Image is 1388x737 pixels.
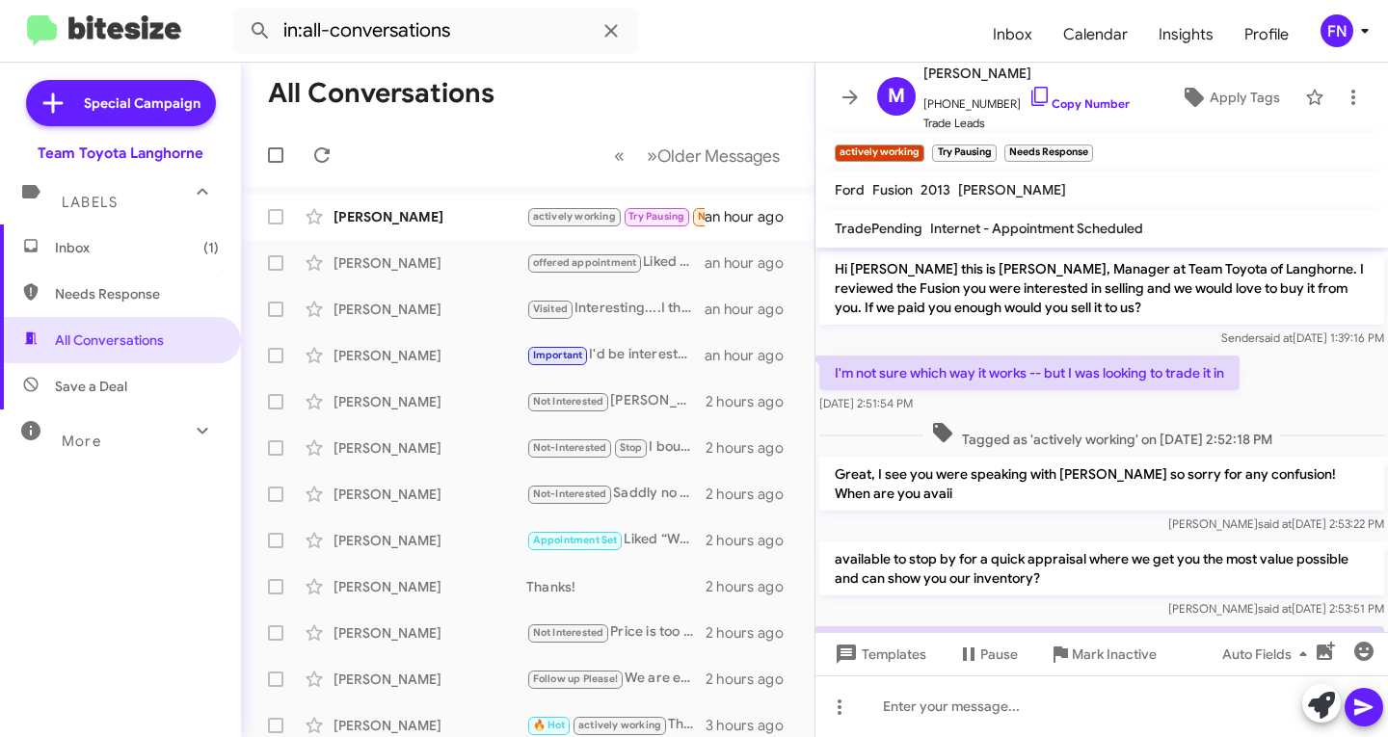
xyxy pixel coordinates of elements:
[1210,80,1280,115] span: Apply Tags
[1304,14,1367,47] button: FN
[923,421,1280,449] span: Tagged as 'actively working' on [DATE] 2:52:18 PM
[706,438,799,458] div: 2 hours ago
[1168,516,1384,531] span: [PERSON_NAME] [DATE] 2:53:22 PM
[334,392,526,411] div: [PERSON_NAME]
[526,577,706,596] div: Thanks!
[526,251,705,274] div: Liked “Sure, so if there is a difference in the taxes for [US_STATE], you'll just have to pay the...
[334,253,526,273] div: [PERSON_NAME]
[62,194,118,211] span: Labels
[942,637,1033,671] button: Pause
[526,205,705,227] div: Not until next week - I cannot make it to your place with my work schedule-- I was hoping to get ...
[1321,14,1353,47] div: FN
[819,457,1384,511] p: Great, I see you were speaking with [PERSON_NAME] so sorry for any confusion! When are you avaii
[635,136,791,175] button: Next
[819,251,1384,325] p: Hi [PERSON_NAME] this is [PERSON_NAME], Manager at Team Toyota of Langhorne. I reviewed the Fusio...
[647,144,657,168] span: »
[203,238,219,257] span: (1)
[526,298,705,320] div: Interesting....I thought all dealers are willing to swap inventory to sell a car. I wanted to tak...
[533,303,568,315] span: Visited
[1004,145,1093,162] small: Needs Response
[706,716,799,735] div: 3 hours ago
[706,577,799,596] div: 2 hours ago
[614,144,625,168] span: «
[533,719,566,731] span: 🔥 Hot
[533,534,618,546] span: Appointment Set
[526,483,706,505] div: Saddly no since my inquiry turn out my cousin car died so he getting it. ty for your interest
[526,390,706,412] div: [PERSON_NAME] 3333
[1222,637,1315,671] span: Auto Fields
[526,621,706,644] div: Price is too high, I am getting similar numbers for SE with same packages. Anyway thanks for the ...
[62,433,101,450] span: More
[1258,601,1292,616] span: said at
[1163,80,1295,115] button: Apply Tags
[706,392,799,411] div: 2 hours ago
[334,531,526,550] div: [PERSON_NAME]
[268,78,494,109] h1: All Conversations
[526,529,706,551] div: Liked “When you arrive, please head to the sales building…”
[526,714,706,736] div: That sounds great! [DATE] works perfectly, the dealership is open until 8pm.
[872,181,913,198] span: Fusion
[698,210,780,223] span: Needs Response
[958,181,1066,198] span: [PERSON_NAME]
[706,531,799,550] div: 2 hours ago
[1258,516,1292,531] span: said at
[1033,637,1172,671] button: Mark Inactive
[533,349,583,361] span: Important
[334,577,526,596] div: [PERSON_NAME]
[705,346,799,365] div: an hour ago
[1028,96,1130,111] a: Copy Number
[706,485,799,504] div: 2 hours ago
[815,637,942,671] button: Templates
[533,672,618,685] span: Follow up Please!
[334,300,526,319] div: [PERSON_NAME]
[1072,637,1157,671] span: Mark Inactive
[620,441,643,454] span: Stop
[835,145,924,162] small: actively working
[932,145,996,162] small: Try Pausing
[602,136,636,175] button: Previous
[977,7,1048,63] a: Inbox
[38,144,203,163] div: Team Toyota Langhorne
[26,80,216,126] a: Special Campaign
[334,670,526,689] div: [PERSON_NAME]
[835,181,865,198] span: Ford
[533,626,604,639] span: Not Interested
[334,438,526,458] div: [PERSON_NAME]
[705,253,799,273] div: an hour ago
[1229,7,1304,63] a: Profile
[706,623,799,643] div: 2 hours ago
[930,220,1143,237] span: Internet - Appointment Scheduled
[55,238,219,257] span: Inbox
[1048,7,1143,63] a: Calendar
[1143,7,1229,63] a: Insights
[819,396,913,410] span: [DATE] 2:51:54 PM
[1221,330,1384,345] span: Sender [DATE] 1:39:16 PM
[980,637,1018,671] span: Pause
[819,541,1384,595] p: available to stop by for a quick appraisal where we get you the most value possible and can show ...
[578,719,661,731] span: actively working
[533,395,604,408] span: Not Interested
[533,441,607,454] span: Not-Interested
[533,487,607,500] span: Not-Interested
[526,344,705,366] div: I'd be interested in this one 130881A ([URL][DOMAIN_NAME][US_VEHICLE_IDENTIFICATION_NUMBER])
[526,668,706,690] div: We are expecting more in the next few weeks and the 2026 Rav4 models are expected near the new year.
[657,145,780,167] span: Older Messages
[1207,637,1330,671] button: Auto Fields
[705,207,799,226] div: an hour ago
[819,626,1384,680] p: Not until next week - I cannot make it to your place with my work schedule-- I was hoping to get ...
[533,210,616,223] span: actively working
[819,355,1240,390] p: I'm not sure which way it works -- but I was looking to trade it in
[888,81,905,112] span: M
[55,330,164,350] span: All Conversations
[1259,330,1293,345] span: said at
[55,377,127,396] span: Save a Deal
[84,93,200,113] span: Special Campaign
[831,637,926,671] span: Templates
[334,623,526,643] div: [PERSON_NAME]
[334,207,526,226] div: [PERSON_NAME]
[923,62,1130,85] span: [PERSON_NAME]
